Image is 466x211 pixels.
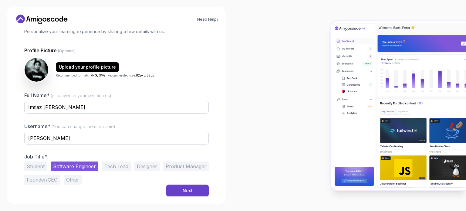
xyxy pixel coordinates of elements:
[163,162,209,171] button: Product Manager
[24,92,111,98] label: Full Name*
[24,154,209,160] p: Job Title*
[64,175,82,185] button: Other
[197,17,218,22] a: Need Help?
[51,93,111,98] span: (displayed in your certificates)
[102,162,131,171] button: Tech Lead
[183,188,192,194] div: Next
[24,132,209,145] input: Enter your Username
[134,162,160,171] button: Designer
[58,49,76,53] span: (Optional)
[136,73,154,77] span: 82px x 82px
[51,162,98,171] button: Software Engineer
[331,21,466,190] img: Amigoscode Dashboard
[90,73,106,77] span: PNG, SVG
[166,185,209,197] button: Next
[56,73,155,78] p: Recommended formats: . Recommended size: .
[56,62,119,72] button: Upload your profile picture
[59,64,116,70] div: Upload your profile picture
[25,58,48,82] img: user profile image
[24,162,47,171] button: Student
[24,101,209,114] input: Enter your Full Name
[24,175,60,185] button: Founder/CEO
[24,47,209,54] p: Profile Picture
[52,124,115,129] span: (You can change the username)
[15,15,69,24] a: Home link
[24,29,209,35] p: Personalize your learning experience by sharing a few details with us.
[24,123,115,129] label: Username*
